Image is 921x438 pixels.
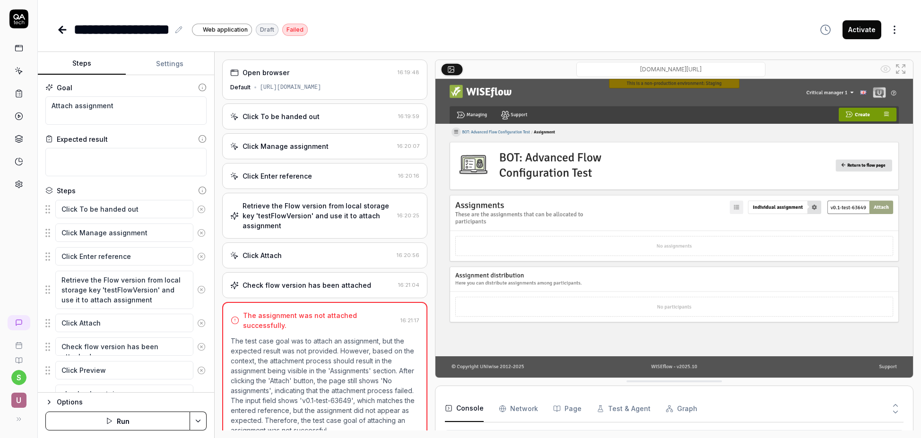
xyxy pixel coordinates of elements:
button: Test & Agent [597,395,651,422]
div: Click Manage assignment [243,141,329,151]
time: 16:20:25 [397,212,419,219]
time: 16:19:59 [398,113,419,120]
div: Suggestions [45,361,207,380]
time: 16:21:17 [400,317,419,324]
button: Options [45,396,207,408]
div: Suggestions [45,337,207,357]
div: Suggestions [45,313,207,333]
button: U [4,385,34,410]
div: Retrieve the Flow version from local storage key 'testFlowVersion' and use it to attach assignment [243,201,393,231]
a: New conversation [8,315,30,330]
a: Documentation [4,349,34,364]
button: Steps [38,52,126,75]
button: Console [445,395,484,422]
button: Remove step [193,337,210,356]
span: U [11,393,26,408]
button: Graph [666,395,697,422]
div: Failed [282,24,308,36]
time: 16:20:07 [397,143,419,149]
div: Default [230,83,251,92]
div: Suggestions [45,247,207,266]
div: [URL][DOMAIN_NAME] [260,83,321,92]
time: 16:20:56 [397,252,419,258]
button: Run [45,412,190,430]
a: Web application [192,23,252,36]
button: Show all interative elements [878,61,893,77]
p: The test case goal was to attach an assignment, but the expected result was not provided. However... [231,336,419,435]
span: Web application [203,26,248,34]
button: Remove step [193,223,210,242]
button: Activate [843,20,881,39]
div: Suggestions [45,270,207,309]
div: Check flow version has been attached [243,280,371,290]
button: Settings [126,52,214,75]
div: Open browser [243,68,289,77]
div: Click To be handed out [243,112,320,121]
button: Open in full screen [893,61,908,77]
button: Remove step [193,361,210,380]
button: View version history [814,20,837,39]
div: Goal [57,83,72,93]
button: Page [553,395,582,422]
div: Suggestions [45,223,207,243]
div: Click Attach [243,250,282,260]
button: s [11,370,26,385]
img: Screenshot [435,79,913,378]
div: Suggestions [45,199,207,219]
button: Remove step [193,280,210,299]
div: Click Enter reference [243,171,312,181]
div: Steps [57,186,76,196]
button: Network [499,395,538,422]
time: 16:21:04 [398,282,419,288]
a: Book a call with us [4,334,34,349]
button: Remove step [193,389,210,408]
time: 16:19:48 [398,69,419,76]
button: Remove step [193,200,210,219]
div: The assignment was not attached successfully. [243,310,397,330]
div: Expected result [57,134,108,144]
div: Options [57,396,207,408]
div: Draft [256,24,278,36]
time: 16:20:16 [398,172,419,179]
button: Remove step [193,247,210,266]
button: Remove step [193,314,210,333]
div: Suggestions [45,384,207,413]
